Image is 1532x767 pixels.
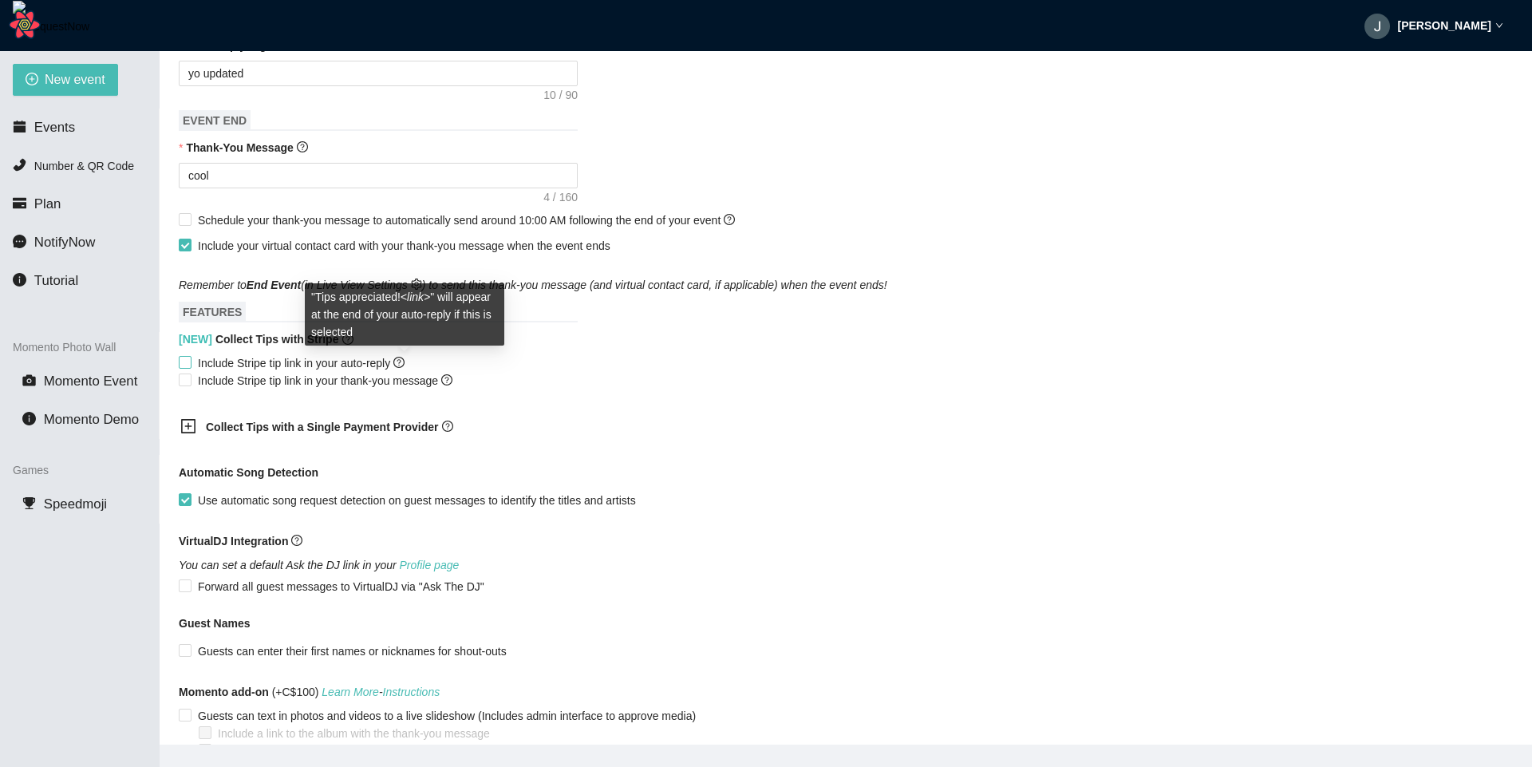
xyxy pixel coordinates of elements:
i: <link> [401,291,430,303]
span: Momento Demo [44,412,139,427]
span: Tutorial [34,273,78,288]
b: VirtualDJ Integration [179,535,288,548]
span: trophy [22,496,36,510]
span: question-circle [297,141,308,152]
span: question-circle [442,421,453,432]
img: ACg8ocK3gkUkjpe1c0IxWLUlv1TSlZ79iN_bDPixWr38nCtUbSolTQ=s96-c [1364,14,1390,39]
span: Number & QR Code [34,160,134,172]
span: Speedmoji [44,496,107,512]
a: Learn More [322,686,379,698]
span: credit-card [13,196,26,210]
b: Momento add-on [179,686,269,698]
i: Remember to (in Live View Settings ) to send this thank-you message (and virtual contact card, if... [179,279,887,291]
span: Include a link to the album with the thank-you message [211,725,496,742]
b: Auto-Reply Signature [186,39,300,52]
span: NotifyNow [34,235,95,250]
span: [NEW] [179,333,212,346]
b: Collect Tips with a Single Payment Provider [206,421,438,433]
b: Collect Tips with Stripe [179,330,338,348]
span: New event [45,69,105,89]
a: Profile page [400,559,460,571]
span: Include Stripe tip link in your auto-reply [191,354,411,372]
span: question-circle [393,357,405,368]
b: Automatic Song Detection [179,464,318,481]
span: question-circle [724,214,735,225]
i: You can set a default Ask the DJ link in your [179,559,459,571]
div: Collect Tips with a Single Payment Providerquestion-circle [168,409,567,448]
span: (+C$100) [179,683,440,701]
span: Events [34,120,75,135]
span: Momento Event [44,374,138,389]
span: Include your virtual contact card with your thank-you message when the event ends [198,239,610,252]
i: (Advanced) [218,745,275,757]
i: - [322,686,440,698]
button: Open React Query Devtools [9,9,41,41]
textarea: cool [179,163,578,188]
b: Guest Names [179,617,250,630]
textarea: yo updated [179,61,578,86]
b: End Event [247,279,301,291]
span: FEATURES [179,302,246,322]
span: EVENT END [179,110,251,131]
span: plus-square [180,418,196,434]
a: Instructions [383,686,440,698]
span: camera [22,374,36,387]
span: Use automatic song request detection on guest messages to identify the titles and artists [191,492,642,509]
span: info-circle [22,412,36,425]
button: plus-circleNew event [13,64,118,96]
span: Plan [34,196,61,212]
span: setting [411,279,422,290]
span: plus-circle [26,73,38,88]
span: info-circle [13,273,26,287]
span: "Tips appreciated! " will appear at the end of your auto-reply if this is selected [311,291,492,338]
span: question-circle [441,374,452,385]
span: Receive photos from a Photo Booth by text message [211,742,542,760]
span: Guests can enter their first names or nicknames for shout-outs [191,642,513,660]
span: down [1495,22,1503,30]
b: Thank-You Message [186,141,293,154]
span: Guests can text in photos and videos to a live slideshow (Includes admin interface to approve media) [191,707,702,725]
span: Schedule your thank-you message to automatically send around 10:00 AM following the end of your e... [198,214,735,227]
span: message [13,235,26,248]
span: Include Stripe tip link in your thank-you message [191,372,459,389]
strong: [PERSON_NAME] [1398,19,1491,32]
span: calendar [13,120,26,133]
span: Forward all guest messages to VirtualDJ via "Ask The DJ" [191,578,491,595]
span: phone [13,158,26,172]
img: RequestNow [13,1,89,52]
span: question-circle [291,535,302,546]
